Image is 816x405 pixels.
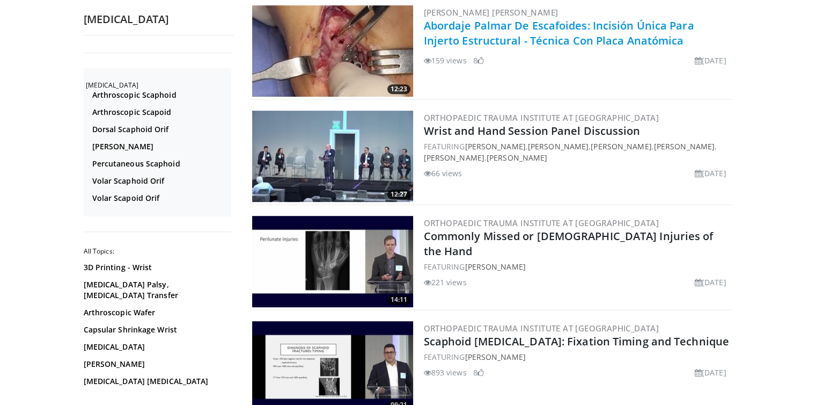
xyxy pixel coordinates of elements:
[424,277,467,288] li: 221 views
[424,7,558,18] a: [PERSON_NAME] [PERSON_NAME]
[84,324,229,335] a: Capsular Shrinkage Wrist
[84,247,231,256] h2: All Topics:
[84,376,229,387] a: [MEDICAL_DATA] [MEDICAL_DATA]
[84,359,229,370] a: [PERSON_NAME]
[424,351,731,363] div: FEATURING
[424,168,462,179] li: 66 views
[252,5,413,97] img: 4243dd78-41f8-479f-aea7-f14fc657eb0e.300x170_q85_crop-smart_upscale.jpg
[387,295,410,305] span: 14:11
[591,141,651,151] a: [PERSON_NAME]
[252,111,413,202] img: d3c0500f-8383-4c90-b468-41eabe4900dc.300x170_q85_crop-smart_upscale.jpg
[252,216,413,307] a: 14:11
[473,55,484,66] li: 8
[424,55,467,66] li: 159 views
[528,141,589,151] a: [PERSON_NAME]
[424,124,641,138] a: Wrist and Hand Session Panel Discussion
[92,124,229,135] a: Dorsal Scaphoid Orif
[424,261,731,272] div: FEATURING
[92,193,229,204] a: Volar Scapoid Orif
[84,307,229,318] a: Arthroscopic Wafer
[84,393,229,404] a: [MEDICAL_DATA]
[92,107,229,118] a: Arthroscopic Scapoid
[387,190,410,199] span: 12:27
[84,342,229,352] a: [MEDICAL_DATA]
[424,141,731,163] div: FEATURING , , , , ,
[473,367,484,378] li: 8
[695,168,726,179] li: [DATE]
[387,84,410,94] span: 12:23
[465,262,525,272] a: [PERSON_NAME]
[86,81,231,90] h2: [MEDICAL_DATA]
[424,112,659,123] a: Orthopaedic Trauma Institute at [GEOGRAPHIC_DATA]
[92,90,229,100] a: Arthroscopic Scaphoid
[252,111,413,202] a: 12:27
[424,323,659,334] a: Orthopaedic Trauma Institute at [GEOGRAPHIC_DATA]
[84,12,234,26] h2: [MEDICAL_DATA]
[695,277,726,288] li: [DATE]
[424,153,484,163] a: [PERSON_NAME]
[84,279,229,301] a: [MEDICAL_DATA] Palsy, [MEDICAL_DATA] Transfer
[654,141,715,151] a: [PERSON_NAME]
[487,153,547,163] a: [PERSON_NAME]
[465,141,525,151] a: [PERSON_NAME]
[424,367,467,378] li: 893 views
[252,5,413,97] a: 12:23
[424,218,659,228] a: Orthopaedic Trauma Institute at [GEOGRAPHIC_DATA]
[252,216,413,307] img: e2be0f6e-e84a-4785-8056-0ae5eb31b71a.300x170_q85_crop-smart_upscale.jpg
[424,18,694,48] a: Abordaje Palmar De Escafoides: Incisión Única Para Injerto Estructural - Técnica Con Placa Anatómica
[695,55,726,66] li: [DATE]
[695,367,726,378] li: [DATE]
[424,229,714,258] a: Commonly Missed or [DEMOGRAPHIC_DATA] Injuries of the Hand
[424,334,729,349] a: Scaphoid [MEDICAL_DATA]: Fixation Timing and Technique
[84,262,229,273] a: 3D Printing - Wrist
[465,352,525,362] a: [PERSON_NAME]
[92,158,229,169] a: Percutaneous Scaphoid
[92,176,229,186] a: Volar Scaphoid Orif
[92,141,229,152] a: [PERSON_NAME]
